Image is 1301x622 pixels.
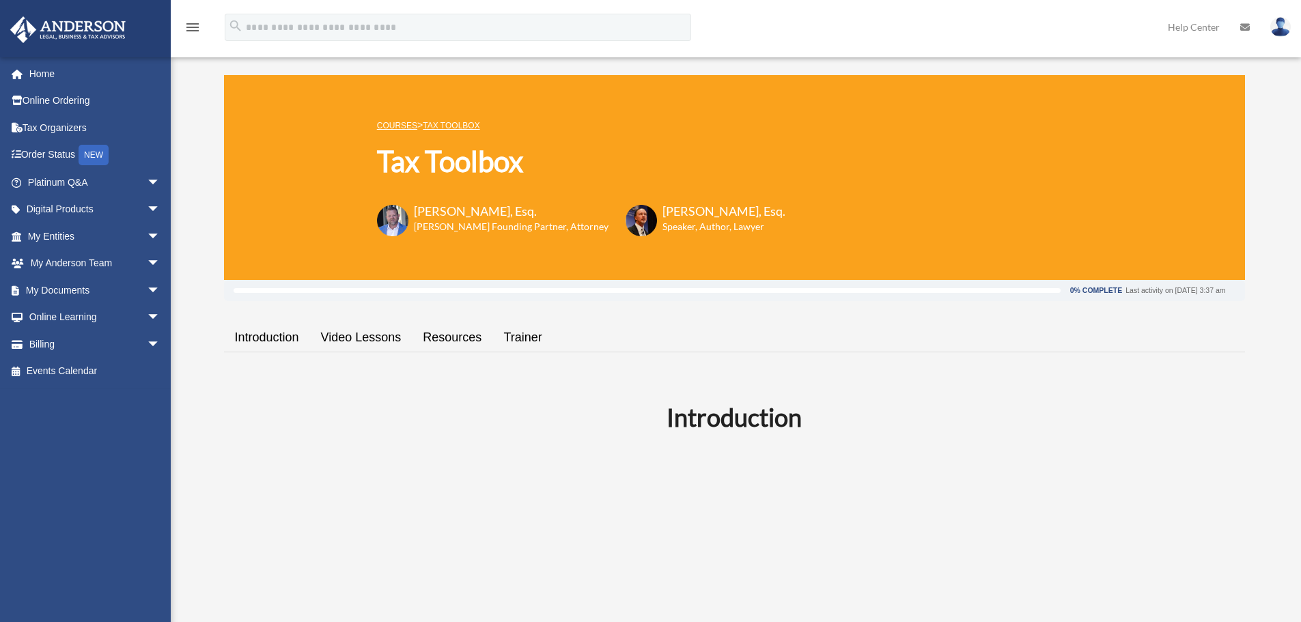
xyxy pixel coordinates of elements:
[147,330,174,358] span: arrow_drop_down
[626,205,657,236] img: Scott-Estill-Headshot.png
[310,318,412,357] a: Video Lessons
[6,16,130,43] img: Anderson Advisors Platinum Portal
[10,304,181,331] a: Online Learningarrow_drop_down
[224,318,310,357] a: Introduction
[10,250,181,277] a: My Anderson Teamarrow_drop_down
[10,358,181,385] a: Events Calendar
[147,304,174,332] span: arrow_drop_down
[414,220,608,234] h6: [PERSON_NAME] Founding Partner, Attorney
[232,400,1237,434] h2: Introduction
[10,330,181,358] a: Billingarrow_drop_down
[10,141,181,169] a: Order StatusNEW
[10,223,181,250] a: My Entitiesarrow_drop_down
[228,18,243,33] i: search
[184,24,201,36] a: menu
[10,169,181,196] a: Platinum Q&Aarrow_drop_down
[10,196,181,223] a: Digital Productsarrow_drop_down
[1125,287,1225,294] div: Last activity on [DATE] 3:37 am
[10,60,181,87] a: Home
[1270,17,1291,37] img: User Pic
[662,220,768,234] h6: Speaker, Author, Lawyer
[412,318,492,357] a: Resources
[423,121,479,130] a: Tax Toolbox
[662,203,785,220] h3: [PERSON_NAME], Esq.
[377,141,785,182] h1: Tax Toolbox
[147,169,174,197] span: arrow_drop_down
[10,277,181,304] a: My Documentsarrow_drop_down
[10,114,181,141] a: Tax Organizers
[10,87,181,115] a: Online Ordering
[147,196,174,224] span: arrow_drop_down
[492,318,552,357] a: Trainer
[377,121,417,130] a: COURSES
[1070,287,1122,294] div: 0% Complete
[147,223,174,251] span: arrow_drop_down
[184,19,201,36] i: menu
[414,203,608,220] h3: [PERSON_NAME], Esq.
[147,250,174,278] span: arrow_drop_down
[79,145,109,165] div: NEW
[377,117,785,134] p: >
[377,205,408,236] img: Toby-circle-head.png
[147,277,174,305] span: arrow_drop_down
